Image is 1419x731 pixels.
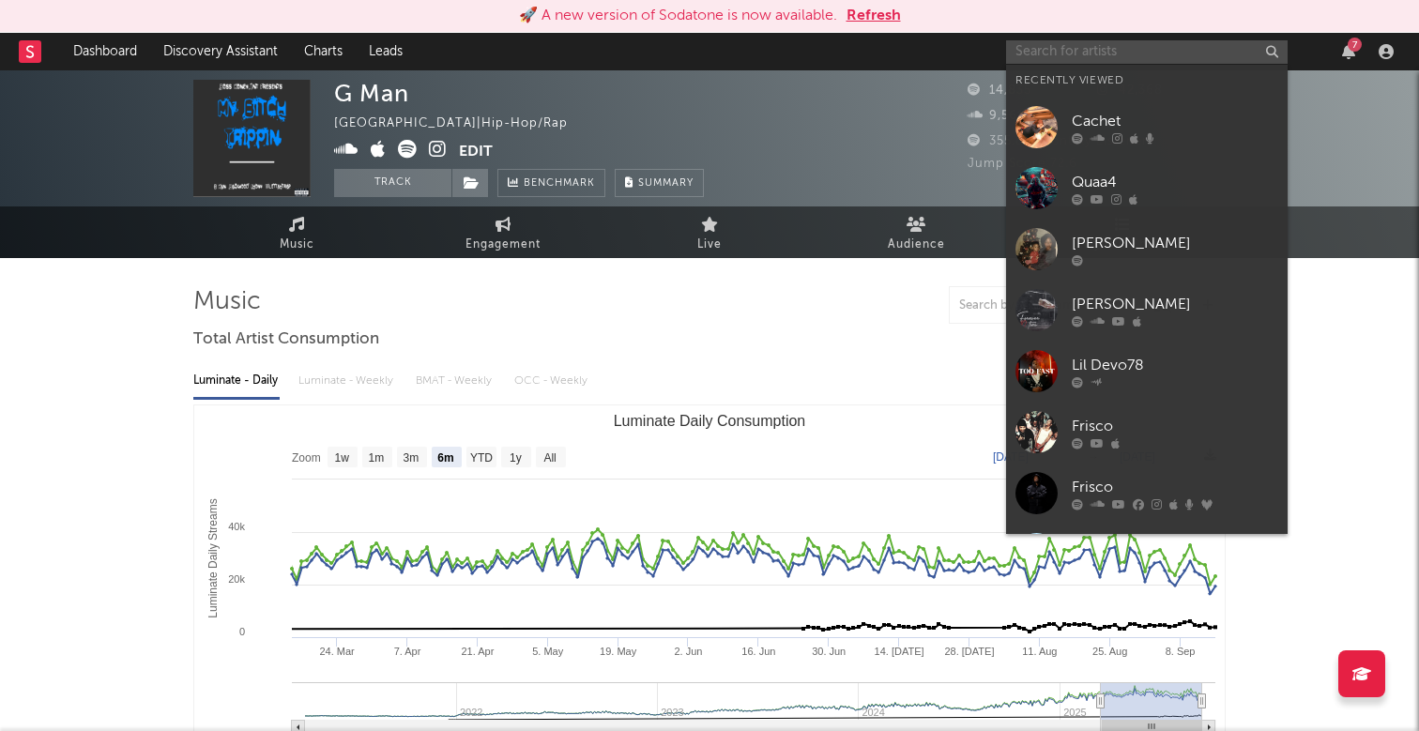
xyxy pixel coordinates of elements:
[1342,44,1355,59] button: 7
[1072,354,1278,376] div: Lil Devo78
[1006,341,1288,402] a: Lil Devo78
[292,451,321,464] text: Zoom
[968,158,1077,170] span: Jump Score: 72.6
[1006,158,1288,219] a: Quaa4
[1006,219,1288,280] a: [PERSON_NAME]
[193,365,280,397] div: Luminate - Daily
[400,206,606,258] a: Engagement
[674,646,702,657] text: 2. Jun
[1072,293,1278,315] div: [PERSON_NAME]
[356,33,416,70] a: Leads
[968,110,1024,122] span: 9,561
[993,450,1029,464] text: [DATE]
[319,646,355,657] text: 24. Mar
[615,169,704,197] button: Summary
[741,646,775,657] text: 16. Jun
[847,5,901,27] button: Refresh
[510,451,522,464] text: 1y
[950,298,1148,313] input: Search by song name or URL
[543,451,556,464] text: All
[437,451,453,464] text: 6m
[1006,524,1288,585] a: Jado Kartel
[1015,69,1278,92] div: Recently Viewed
[280,234,314,256] span: Music
[1072,110,1278,132] div: Cachet
[968,135,1154,147] span: 355,807 Monthly Listeners
[334,80,409,107] div: G Man
[813,206,1019,258] a: Audience
[875,646,924,657] text: 14. [DATE]
[1092,646,1127,657] text: 25. Aug
[1072,171,1278,193] div: Quaa4
[369,451,385,464] text: 1m
[600,646,637,657] text: 19. May
[697,234,722,256] span: Live
[1348,38,1362,52] div: 7
[461,646,494,657] text: 21. Apr
[968,84,1031,97] span: 14,835
[888,234,945,256] span: Audience
[206,498,220,617] text: Luminate Daily Streams
[1072,232,1278,254] div: [PERSON_NAME]
[1006,463,1288,524] a: Frisco
[524,173,595,195] span: Benchmark
[193,328,379,351] span: Total Artist Consumption
[291,33,356,70] a: Charts
[497,169,605,197] a: Benchmark
[470,451,493,464] text: YTD
[1072,415,1278,437] div: Frisco
[532,646,564,657] text: 5. May
[335,451,350,464] text: 1w
[1166,646,1196,657] text: 8. Sep
[1006,40,1288,64] input: Search for artists
[60,33,150,70] a: Dashboard
[150,33,291,70] a: Discovery Assistant
[606,206,813,258] a: Live
[614,413,806,429] text: Luminate Daily Consumption
[1022,646,1057,657] text: 11. Aug
[812,646,846,657] text: 30. Jun
[638,178,694,189] span: Summary
[944,646,994,657] text: 28. [DATE]
[404,451,420,464] text: 3m
[334,169,451,197] button: Track
[1072,476,1278,498] div: Frisco
[1006,402,1288,463] a: Frisco
[1006,97,1288,158] a: Cachet
[459,140,493,163] button: Edit
[193,206,400,258] a: Music
[228,573,245,585] text: 20k
[465,234,541,256] span: Engagement
[394,646,421,657] text: 7. Apr
[334,113,589,135] div: [GEOGRAPHIC_DATA] | Hip-Hop/Rap
[1006,280,1288,341] a: [PERSON_NAME]
[239,626,245,637] text: 0
[228,521,245,532] text: 40k
[519,5,837,27] div: 🚀 A new version of Sodatone is now available.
